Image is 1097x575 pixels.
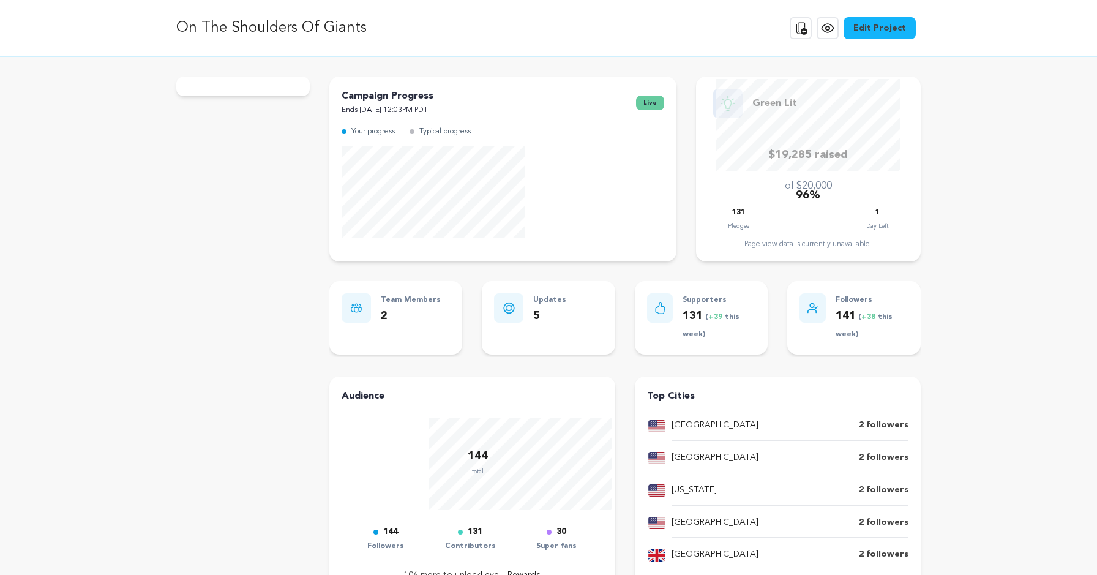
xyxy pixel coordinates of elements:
[859,418,908,433] p: 2 followers
[844,17,916,39] a: Edit Project
[419,125,471,139] p: Typical progress
[785,179,832,194] p: of $20,000
[683,293,755,307] p: Supporters
[796,187,820,205] p: 96%
[636,96,664,110] span: live
[468,465,488,478] p: total
[728,220,749,232] p: Pledges
[683,314,739,339] span: ( this week)
[683,307,755,343] p: 131
[859,516,908,530] p: 2 followers
[672,418,758,433] p: [GEOGRAPHIC_DATA]
[342,89,433,103] p: Campaign Progress
[732,206,745,220] p: 131
[468,525,482,539] p: 131
[176,17,367,39] p: On The Shoulders Of Giants
[536,539,577,554] p: Super fans
[866,220,888,232] p: Day Left
[859,547,908,562] p: 2 followers
[859,483,908,498] p: 2 followers
[836,307,908,343] p: 141
[647,389,908,404] h4: Top Cities
[367,539,404,554] p: Followers
[468,448,488,465] p: 144
[836,314,893,339] span: ( this week)
[342,389,603,404] h4: Audience
[381,293,441,307] p: Team Members
[383,525,398,539] p: 144
[342,103,433,118] p: Ends [DATE] 12:03PM PDT
[859,451,908,465] p: 2 followers
[836,293,908,307] p: Followers
[875,206,880,220] p: 1
[672,547,758,562] p: [GEOGRAPHIC_DATA]
[445,539,496,554] p: Contributors
[708,314,725,321] span: +39
[556,525,566,539] p: 30
[861,314,878,321] span: +38
[672,516,758,530] p: [GEOGRAPHIC_DATA]
[708,239,908,249] div: Page view data is currently unavailable.
[672,483,717,498] p: [US_STATE]
[533,293,566,307] p: Updates
[381,307,441,325] p: 2
[351,125,395,139] p: Your progress
[672,451,758,465] p: [GEOGRAPHIC_DATA]
[533,307,566,325] p: 5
